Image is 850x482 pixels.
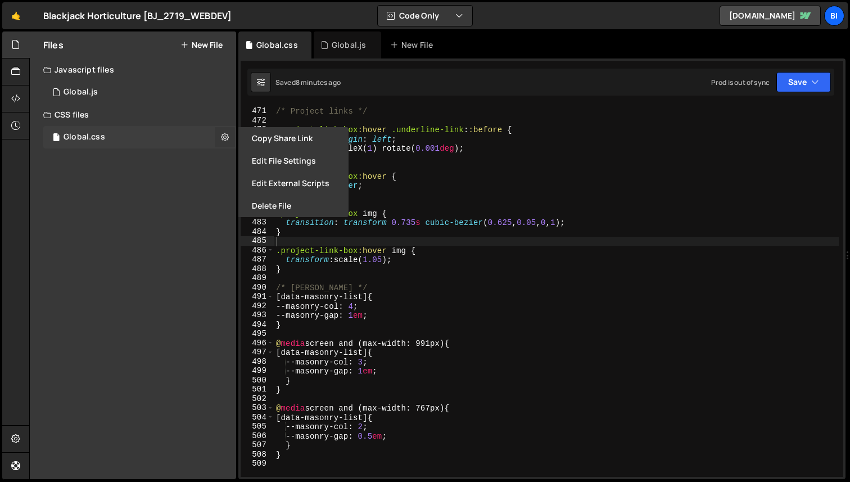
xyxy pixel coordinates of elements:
[241,125,274,134] div: 473
[241,283,274,292] div: 490
[296,78,341,87] div: 8 minutes ago
[241,394,274,404] div: 502
[241,366,274,376] div: 499
[241,348,274,357] div: 497
[241,106,274,116] div: 471
[776,72,831,92] button: Save
[238,172,349,195] button: Edit External Scripts
[390,39,437,51] div: New File
[241,292,274,301] div: 491
[332,39,366,51] div: Global.js
[720,6,821,26] a: [DOMAIN_NAME]
[241,357,274,367] div: 498
[30,58,236,81] div: Javascript files
[238,195,349,217] button: Delete File
[241,236,274,246] div: 485
[43,126,236,148] div: 16258/43966.css
[241,459,274,469] div: 509
[43,39,64,51] h2: Files
[241,246,274,255] div: 486
[43,9,232,22] div: Blackjack Horticulture [BJ_2719_WEBDEV]
[275,78,341,87] div: Saved
[241,116,274,125] div: 472
[256,39,298,51] div: Global.css
[711,78,770,87] div: Prod is out of sync
[180,40,223,49] button: New File
[241,440,274,450] div: 507
[241,422,274,431] div: 505
[241,310,274,320] div: 493
[238,127,349,150] button: Copy share link
[241,385,274,394] div: 501
[241,329,274,339] div: 495
[241,403,274,413] div: 503
[241,339,274,348] div: 496
[241,450,274,460] div: 508
[43,81,236,103] div: 16258/43868.js
[241,376,274,385] div: 500
[238,150,349,172] button: Edit File Settings
[30,103,236,126] div: CSS files
[241,264,274,274] div: 488
[378,6,472,26] button: Code Only
[241,255,274,264] div: 487
[64,87,98,97] div: Global.js
[2,2,30,29] a: 🤙
[241,413,274,422] div: 504
[241,320,274,330] div: 494
[64,132,105,142] div: Global.css
[241,431,274,441] div: 506
[241,227,274,237] div: 484
[241,301,274,311] div: 492
[241,218,274,227] div: 483
[824,6,844,26] a: Bi
[241,273,274,283] div: 489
